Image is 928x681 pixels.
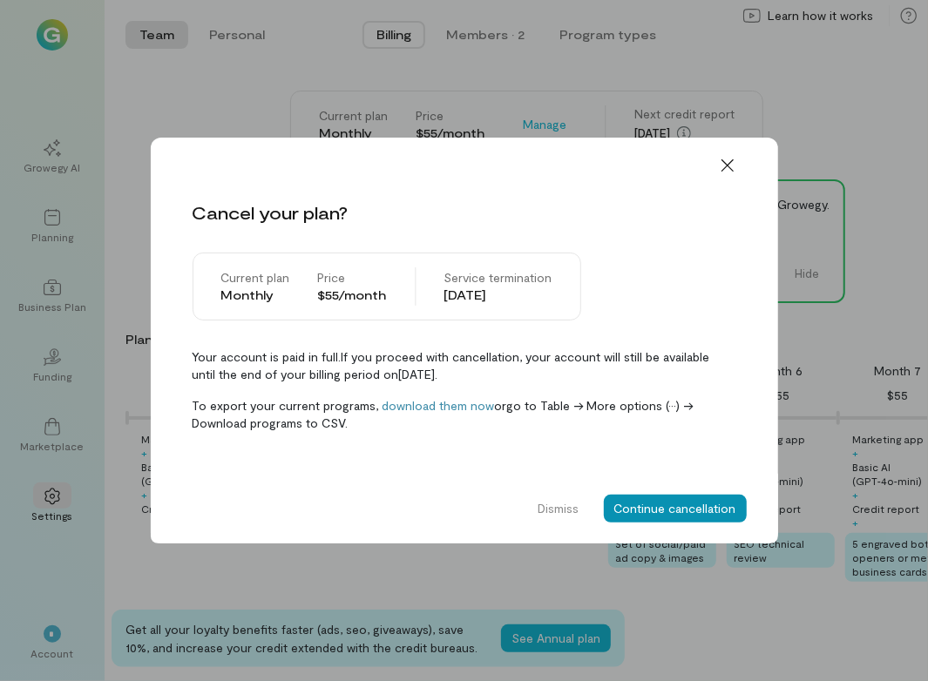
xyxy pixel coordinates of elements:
[221,269,290,287] div: Current plan
[444,287,552,304] div: [DATE]
[221,287,290,304] div: Monthly
[193,397,736,432] span: To export your current programs, or go to Table -> More options (···) -> Download programs to CSV.
[528,495,590,523] button: Dismiss
[604,495,747,523] button: Continue cancellation
[318,269,387,287] div: Price
[318,287,387,304] div: $55/month
[444,269,552,287] div: Service termination
[193,348,736,383] span: Your account is paid in full. If you proceed with cancellation, your account will still be availa...
[193,200,349,225] div: Cancel your plan?
[383,398,495,413] a: download them now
